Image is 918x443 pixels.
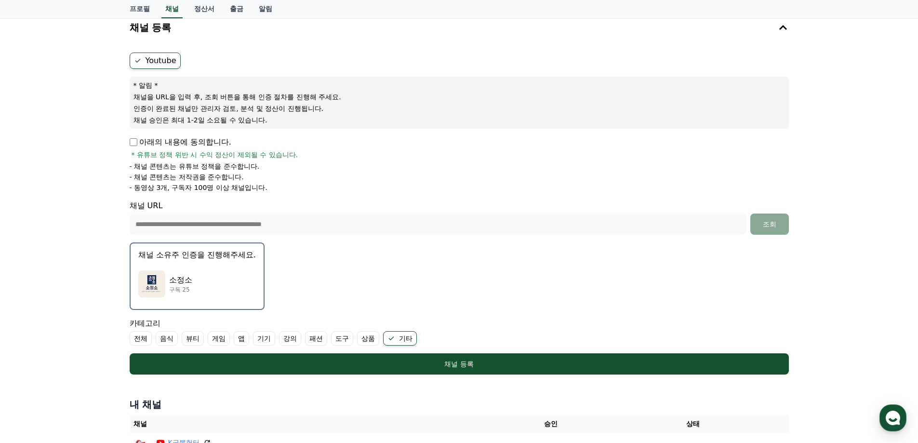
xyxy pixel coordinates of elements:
[138,249,256,261] p: 채널 소유주 인증을 진행해주세요.
[208,331,230,346] label: 게임
[182,331,204,346] label: 뷰티
[331,331,353,346] label: 도구
[504,415,597,433] th: 승인
[3,306,64,330] a: 홈
[133,115,785,125] p: 채널 승인은 최대 1-2일 소요될 수 있습니다.
[130,318,789,346] div: 카테고리
[130,136,231,148] p: 아래의 내용에 동의합니다.
[130,172,244,182] p: - 채널 콘텐츠는 저작권을 준수합니다.
[133,92,785,102] p: 채널을 URL을 입력 후, 조회 버튼을 통해 인증 절차를 진행해 주세요.
[130,161,260,171] p: - 채널 콘텐츠는 유튜브 정책을 준수합니다.
[156,331,178,346] label: 음식
[149,320,160,328] span: 설정
[124,306,185,330] a: 설정
[305,331,327,346] label: 패션
[754,219,785,229] div: 조회
[130,415,505,433] th: 채널
[30,320,36,328] span: 홈
[130,183,267,192] p: - 동영상 3개, 구독자 100명 이상 채널입니다.
[253,331,275,346] label: 기기
[130,353,789,375] button: 채널 등록
[149,359,770,369] div: 채널 등록
[88,321,100,328] span: 대화
[383,331,417,346] label: 기타
[130,398,789,411] h4: 내 채널
[126,14,793,41] button: 채널 등록
[750,214,789,235] button: 조회
[64,306,124,330] a: 대화
[357,331,379,346] label: 상품
[130,22,172,33] h4: 채널 등록
[169,274,192,286] p: 소정소
[130,53,181,69] label: Youtube
[133,104,785,113] p: 인증이 완료된 채널만 관리자 검토, 분석 및 정산이 진행됩니다.
[138,270,165,297] img: 소정소
[279,331,301,346] label: 강의
[132,150,298,160] span: * 유튜브 정책 위반 시 수익 정산이 제외될 수 있습니다.
[130,331,152,346] label: 전체
[234,331,249,346] label: 앱
[169,286,192,294] p: 구독 25
[130,242,265,310] button: 채널 소유주 인증을 진행해주세요. 소정소 소정소 구독 25
[597,415,788,433] th: 상태
[130,200,789,235] div: 채널 URL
